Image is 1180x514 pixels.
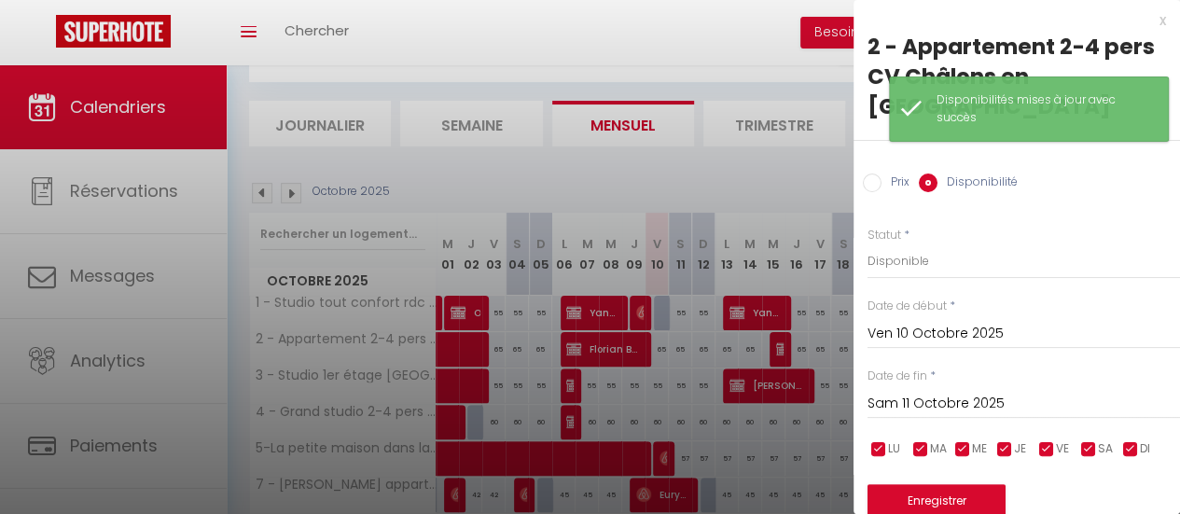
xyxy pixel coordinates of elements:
[1014,440,1026,458] span: JE
[888,440,900,458] span: LU
[868,227,901,244] label: Statut
[1098,440,1113,458] span: SA
[972,440,987,458] span: ME
[882,174,909,194] label: Prix
[1140,440,1150,458] span: DI
[937,91,1149,127] div: Disponibilités mises à jour avec succès
[937,174,1018,194] label: Disponibilité
[854,9,1166,32] div: x
[1056,440,1069,458] span: VE
[930,440,947,458] span: MA
[868,298,947,315] label: Date de début
[868,32,1166,121] div: 2 - Appartement 2-4 pers CV Châlons en [GEOGRAPHIC_DATA]
[868,368,927,385] label: Date de fin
